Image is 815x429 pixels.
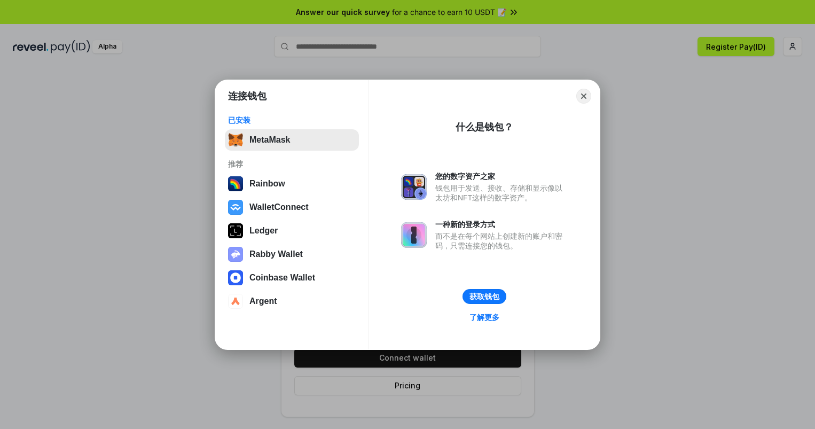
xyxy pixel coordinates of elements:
img: svg+xml,%3Csvg%20xmlns%3D%22http%3A%2F%2Fwww.w3.org%2F2000%2Fsvg%22%20fill%3D%22none%22%20viewBox... [228,247,243,262]
img: svg+xml,%3Csvg%20width%3D%22120%22%20height%3D%22120%22%20viewBox%3D%220%200%20120%20120%22%20fil... [228,176,243,191]
img: svg+xml,%3Csvg%20width%3D%2228%22%20height%3D%2228%22%20viewBox%3D%220%200%2028%2028%22%20fill%3D... [228,270,243,285]
div: Ledger [249,226,278,236]
a: 了解更多 [463,310,506,324]
div: 推荐 [228,159,356,169]
div: Rabby Wallet [249,249,303,259]
img: svg+xml,%3Csvg%20xmlns%3D%22http%3A%2F%2Fwww.w3.org%2F2000%2Fsvg%22%20width%3D%2228%22%20height%3... [228,223,243,238]
div: MetaMask [249,135,290,145]
button: WalletConnect [225,197,359,218]
button: Rabby Wallet [225,244,359,265]
button: Coinbase Wallet [225,267,359,288]
div: Argent [249,297,277,306]
img: svg+xml,%3Csvg%20width%3D%2228%22%20height%3D%2228%22%20viewBox%3D%220%200%2028%2028%22%20fill%3D... [228,294,243,309]
button: Close [576,89,591,104]
h1: 连接钱包 [228,90,267,103]
div: WalletConnect [249,202,309,212]
div: 一种新的登录方式 [435,220,568,229]
div: 钱包用于发送、接收、存储和显示像以太坊和NFT这样的数字资产。 [435,183,568,202]
div: 而不是在每个网站上创建新的账户和密码，只需连接您的钱包。 [435,231,568,251]
img: svg+xml,%3Csvg%20xmlns%3D%22http%3A%2F%2Fwww.w3.org%2F2000%2Fsvg%22%20fill%3D%22none%22%20viewBox... [401,174,427,200]
button: Ledger [225,220,359,241]
div: Coinbase Wallet [249,273,315,283]
div: 获取钱包 [469,292,499,301]
div: Rainbow [249,179,285,189]
button: MetaMask [225,129,359,151]
button: 获取钱包 [463,289,506,304]
button: Rainbow [225,173,359,194]
div: 您的数字资产之家 [435,171,568,181]
div: 什么是钱包？ [456,121,513,134]
img: svg+xml,%3Csvg%20xmlns%3D%22http%3A%2F%2Fwww.w3.org%2F2000%2Fsvg%22%20fill%3D%22none%22%20viewBox... [401,222,427,248]
img: svg+xml,%3Csvg%20width%3D%2228%22%20height%3D%2228%22%20viewBox%3D%220%200%2028%2028%22%20fill%3D... [228,200,243,215]
div: 已安装 [228,115,356,125]
img: svg+xml,%3Csvg%20fill%3D%22none%22%20height%3D%2233%22%20viewBox%3D%220%200%2035%2033%22%20width%... [228,132,243,147]
button: Argent [225,291,359,312]
div: 了解更多 [469,313,499,322]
